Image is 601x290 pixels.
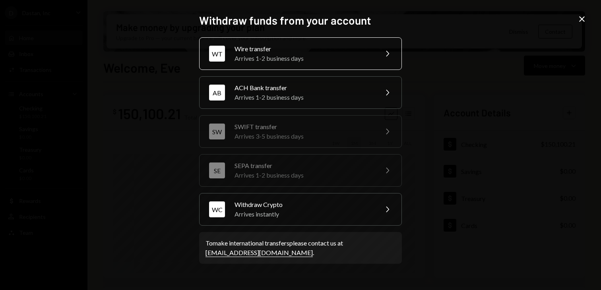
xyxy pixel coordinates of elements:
[209,85,225,101] div: AB
[199,76,402,109] button: ABACH Bank transferArrives 1-2 business days
[199,13,402,28] h2: Withdraw funds from your account
[235,200,373,209] div: Withdraw Crypto
[209,124,225,139] div: SW
[235,209,373,219] div: Arrives instantly
[199,115,402,148] button: SWSWIFT transferArrives 3-5 business days
[206,249,313,257] a: [EMAIL_ADDRESS][DOMAIN_NAME]
[235,122,373,131] div: SWIFT transfer
[235,161,373,170] div: SEPA transfer
[199,37,402,70] button: WTWire transferArrives 1-2 business days
[199,193,402,226] button: WCWithdraw CryptoArrives instantly
[235,54,373,63] div: Arrives 1-2 business days
[209,201,225,217] div: WC
[206,238,395,257] div: To make international transfers please contact us at .
[209,46,225,62] div: WT
[235,93,373,102] div: Arrives 1-2 business days
[235,131,373,141] div: Arrives 3-5 business days
[235,44,373,54] div: Wire transfer
[235,83,373,93] div: ACH Bank transfer
[199,154,402,187] button: SESEPA transferArrives 1-2 business days
[235,170,373,180] div: Arrives 1-2 business days
[209,162,225,178] div: SE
